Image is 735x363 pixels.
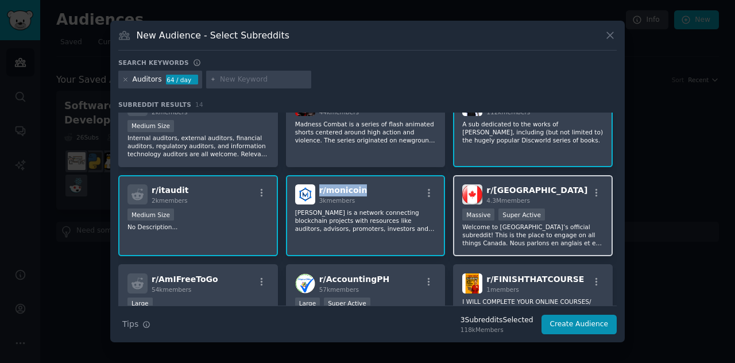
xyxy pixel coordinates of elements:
[152,197,188,204] span: 2k members
[137,29,289,41] h3: New Audience - Select Subreddits
[319,286,359,293] span: 57k members
[486,286,519,293] span: 1 members
[461,315,533,326] div: 3 Subreddit s Selected
[324,298,370,310] div: Super Active
[152,286,191,293] span: 54k members
[295,208,436,233] p: [PERSON_NAME] is a network connecting blockchain projects with resources like auditors, advisors,...
[462,298,604,322] p: I WILL COMPLETE YOUR ONLINE COURSES/ CLASSES. HASSLE FREE LET’S GET YOU THAT DEGREE OR ACCOMPLISH...
[319,275,389,284] span: r/ AccountingPH
[486,275,584,284] span: r/ FINISHTHATCOURSE
[486,197,530,204] span: 4.3M members
[127,208,174,221] div: Medium Size
[195,101,203,108] span: 14
[486,186,587,195] span: r/ [GEOGRAPHIC_DATA]
[295,184,315,204] img: monicoin
[220,75,307,85] input: New Keyword
[118,59,189,67] h3: Search keywords
[295,273,315,294] img: AccountingPH
[152,275,218,284] span: r/ AmIFreeToGo
[319,197,355,204] span: 3k members
[462,208,494,221] div: Massive
[133,75,162,85] div: Auditors
[295,298,320,310] div: Large
[152,186,188,195] span: r/ itaudit
[498,208,545,221] div: Super Active
[122,318,138,330] span: Tips
[118,314,154,334] button: Tips
[541,315,617,334] button: Create Audience
[127,223,269,231] p: No Description...
[127,120,174,132] div: Medium Size
[462,184,482,204] img: canada
[295,120,436,144] p: Madness Combat is a series of flash animated shorts centered around high action and violence. The...
[127,134,269,158] p: Internal auditors, external auditors, financial auditors, regulatory auditors, and information te...
[118,101,191,109] span: Subreddit Results
[462,223,604,247] p: Welcome to [GEOGRAPHIC_DATA]’s official subreddit! This is the place to engage on all things Cana...
[166,75,198,85] div: 64 / day
[461,326,533,334] div: 118k Members
[319,186,367,195] span: r/ monicoin
[127,298,153,310] div: Large
[462,273,482,294] img: FINISHTHATCOURSE
[462,120,604,144] p: A sub dedicated to the works of [PERSON_NAME], including (but not limited to) the hugely popular ...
